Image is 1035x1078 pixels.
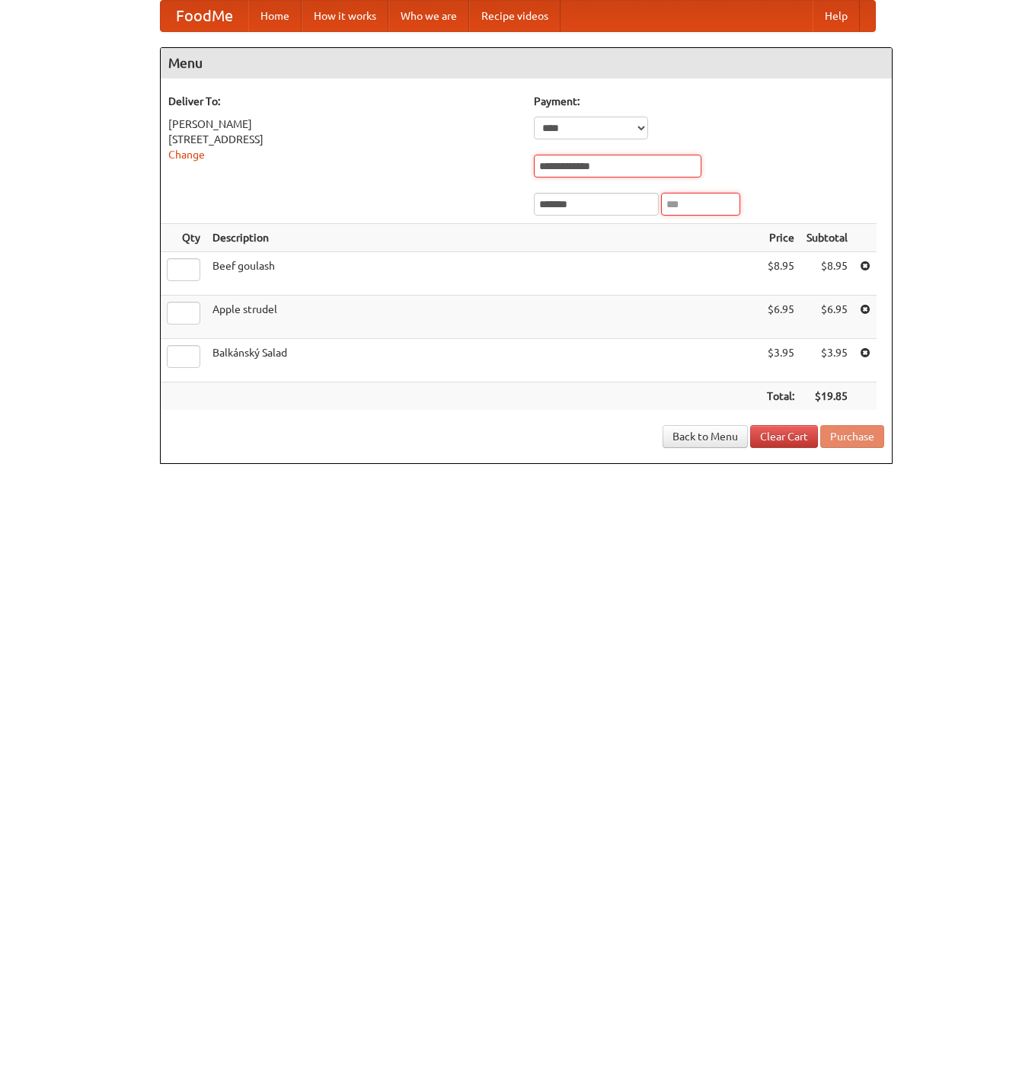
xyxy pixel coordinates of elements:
[761,339,800,382] td: $3.95
[302,1,388,31] a: How it works
[388,1,469,31] a: Who we are
[663,425,748,448] a: Back to Menu
[750,425,818,448] a: Clear Cart
[800,224,854,252] th: Subtotal
[248,1,302,31] a: Home
[206,339,761,382] td: Balkánský Salad
[761,252,800,296] td: $8.95
[161,48,892,78] h4: Menu
[469,1,561,31] a: Recipe videos
[161,224,206,252] th: Qty
[168,94,519,109] h5: Deliver To:
[761,382,800,411] th: Total:
[820,425,884,448] button: Purchase
[800,252,854,296] td: $8.95
[168,149,205,161] a: Change
[761,224,800,252] th: Price
[800,382,854,411] th: $19.85
[168,132,519,147] div: [STREET_ADDRESS]
[206,224,761,252] th: Description
[800,296,854,339] td: $6.95
[800,339,854,382] td: $3.95
[534,94,884,109] h5: Payment:
[813,1,860,31] a: Help
[168,117,519,132] div: [PERSON_NAME]
[161,1,248,31] a: FoodMe
[206,252,761,296] td: Beef goulash
[206,296,761,339] td: Apple strudel
[761,296,800,339] td: $6.95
